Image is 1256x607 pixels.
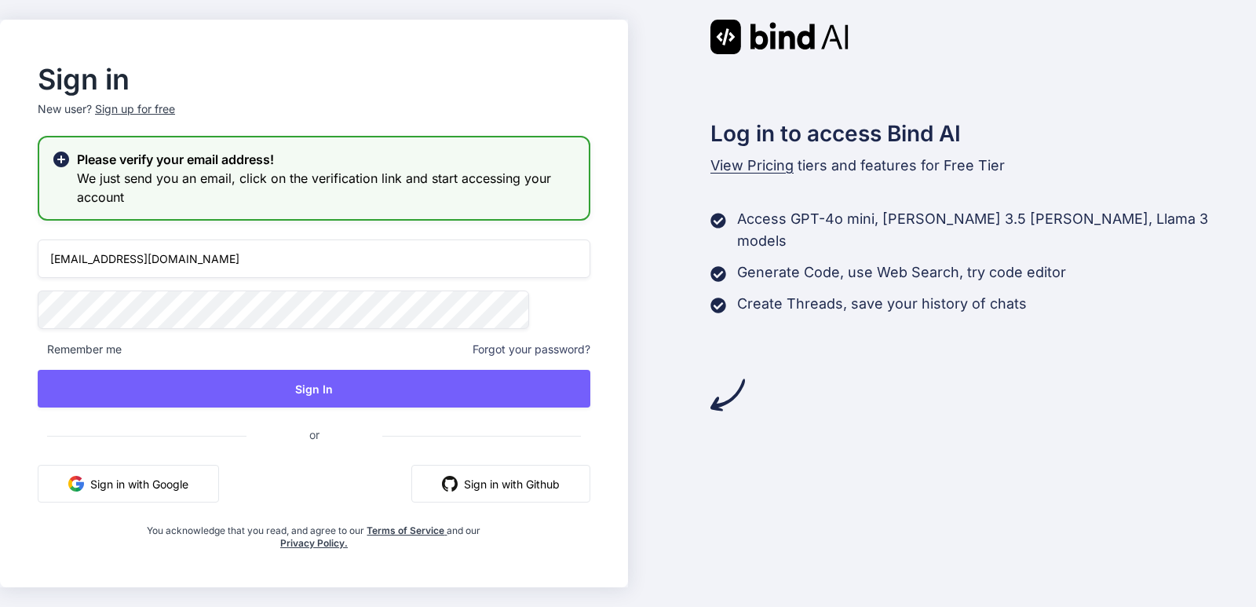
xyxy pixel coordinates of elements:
p: New user? [38,101,590,136]
h2: Please verify your email address! [77,150,576,169]
button: Sign in with Github [411,465,590,503]
img: github [442,476,458,492]
button: Sign In [38,370,590,408]
img: Bind AI logo [710,20,849,54]
span: Remember me [38,342,122,357]
h3: We just send you an email, click on the verification link and start accessing your account [77,169,576,207]
p: Create Threads, save your history of chats [737,293,1027,315]
span: or [246,415,382,454]
span: Forgot your password? [473,342,590,357]
input: Login or Email [38,240,590,278]
a: Terms of Service [367,525,447,536]
div: You acknowledge that you read, and agree to our and our [130,515,498,550]
p: Access GPT-4o mini, [PERSON_NAME] 3.5 [PERSON_NAME], Llama 3 models [737,208,1256,252]
p: tiers and features for Free Tier [710,155,1256,177]
img: arrow [710,378,745,412]
button: Sign in with Google [38,465,219,503]
h2: Log in to access Bind AI [710,117,1256,150]
span: View Pricing [710,157,794,174]
a: Privacy Policy. [280,537,348,549]
p: Generate Code, use Web Search, try code editor [737,261,1066,283]
div: Sign up for free [95,101,175,117]
img: google [68,476,84,492]
h2: Sign in [38,67,590,92]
